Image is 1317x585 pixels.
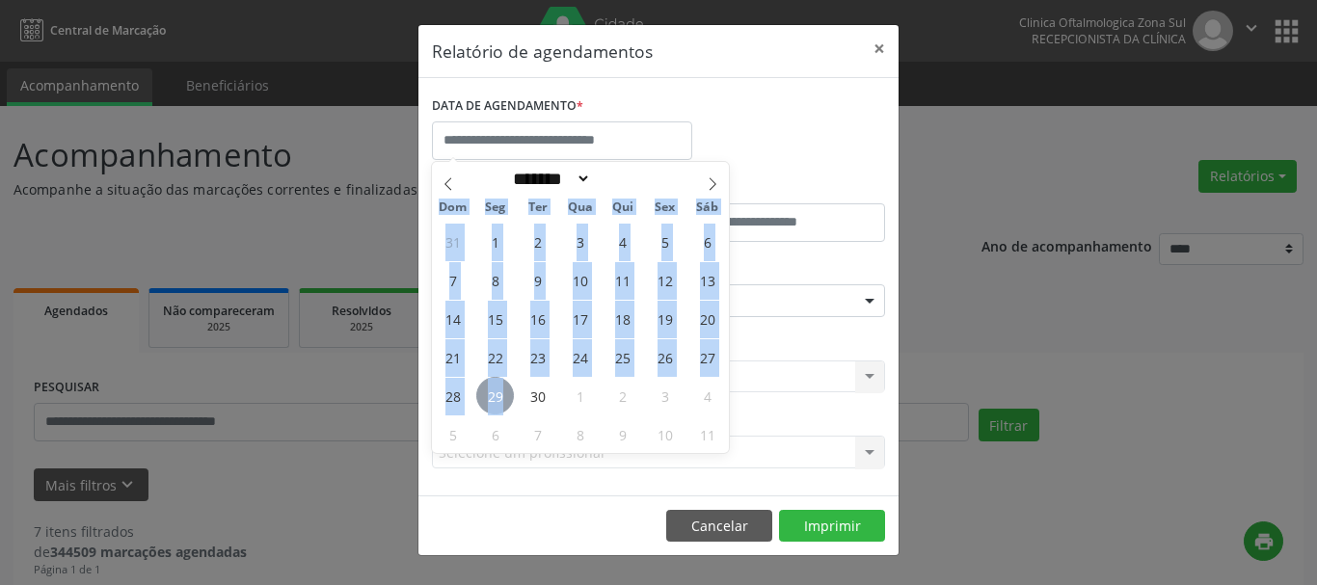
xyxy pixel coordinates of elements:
[602,201,644,214] span: Qui
[561,415,599,453] span: Outubro 8, 2025
[591,169,655,189] input: Year
[432,92,583,121] label: DATA DE AGENDAMENTO
[686,201,729,214] span: Sáb
[561,261,599,299] span: Setembro 10, 2025
[666,510,772,543] button: Cancelar
[519,261,556,299] span: Setembro 9, 2025
[476,338,514,376] span: Setembro 22, 2025
[476,261,514,299] span: Setembro 8, 2025
[644,201,686,214] span: Sex
[646,261,684,299] span: Setembro 12, 2025
[688,338,726,376] span: Setembro 27, 2025
[561,377,599,414] span: Outubro 1, 2025
[434,300,471,337] span: Setembro 14, 2025
[688,300,726,337] span: Setembro 20, 2025
[519,300,556,337] span: Setembro 16, 2025
[688,415,726,453] span: Outubro 11, 2025
[519,377,556,414] span: Setembro 30, 2025
[432,39,653,64] h5: Relatório de agendamentos
[519,223,556,260] span: Setembro 2, 2025
[517,201,559,214] span: Ter
[561,223,599,260] span: Setembro 3, 2025
[519,415,556,453] span: Outubro 7, 2025
[476,377,514,414] span: Setembro 29, 2025
[646,415,684,453] span: Outubro 10, 2025
[434,415,471,453] span: Outubro 5, 2025
[519,338,556,376] span: Setembro 23, 2025
[434,377,471,414] span: Setembro 28, 2025
[604,377,641,414] span: Outubro 2, 2025
[434,338,471,376] span: Setembro 21, 2025
[779,510,885,543] button: Imprimir
[604,338,641,376] span: Setembro 25, 2025
[476,300,514,337] span: Setembro 15, 2025
[663,173,885,203] label: ATÉ
[646,377,684,414] span: Outubro 3, 2025
[604,223,641,260] span: Setembro 4, 2025
[434,223,471,260] span: Agosto 31, 2025
[604,415,641,453] span: Outubro 9, 2025
[561,300,599,337] span: Setembro 17, 2025
[646,338,684,376] span: Setembro 26, 2025
[476,223,514,260] span: Setembro 1, 2025
[860,25,899,72] button: Close
[474,201,517,214] span: Seg
[434,261,471,299] span: Setembro 7, 2025
[561,338,599,376] span: Setembro 24, 2025
[646,300,684,337] span: Setembro 19, 2025
[432,201,474,214] span: Dom
[476,415,514,453] span: Outubro 6, 2025
[646,223,684,260] span: Setembro 5, 2025
[604,300,641,337] span: Setembro 18, 2025
[559,201,602,214] span: Qua
[688,261,726,299] span: Setembro 13, 2025
[688,223,726,260] span: Setembro 6, 2025
[506,169,591,189] select: Month
[604,261,641,299] span: Setembro 11, 2025
[688,377,726,414] span: Outubro 4, 2025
